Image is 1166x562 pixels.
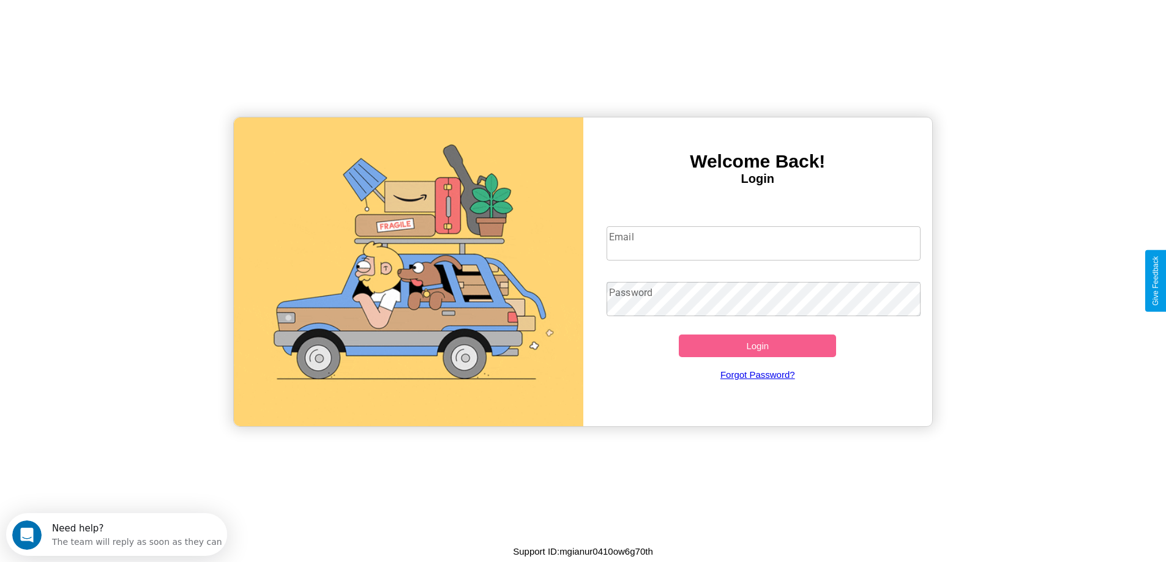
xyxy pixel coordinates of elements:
img: gif [234,117,583,426]
div: Open Intercom Messenger [5,5,228,39]
div: The team will reply as soon as they can [46,20,216,33]
h4: Login [583,172,933,186]
div: Need help? [46,10,216,20]
button: Login [679,335,836,357]
iframe: Intercom live chat discovery launcher [6,513,227,556]
p: Support ID: mgianur0410ow6g70th [513,543,653,560]
div: Give Feedback [1151,256,1160,306]
iframe: Intercom live chat [12,520,42,550]
h3: Welcome Back! [583,151,933,172]
a: Forgot Password? [600,357,914,392]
